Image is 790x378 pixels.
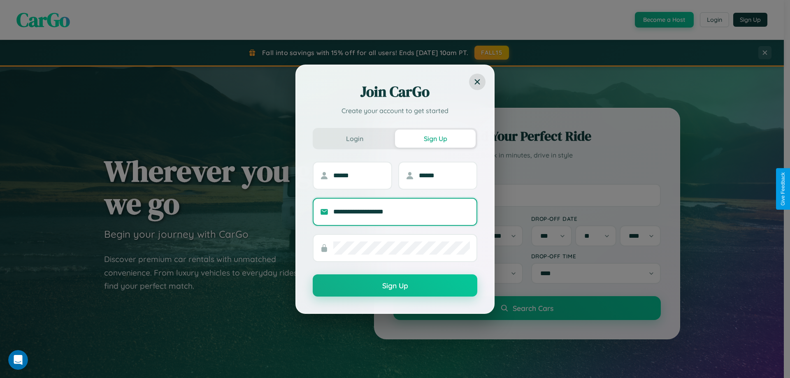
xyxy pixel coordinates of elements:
button: Sign Up [395,130,476,148]
h2: Join CarGo [313,82,477,102]
div: Give Feedback [780,172,786,206]
button: Login [314,130,395,148]
button: Sign Up [313,274,477,297]
iframe: Intercom live chat [8,350,28,370]
p: Create your account to get started [313,106,477,116]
